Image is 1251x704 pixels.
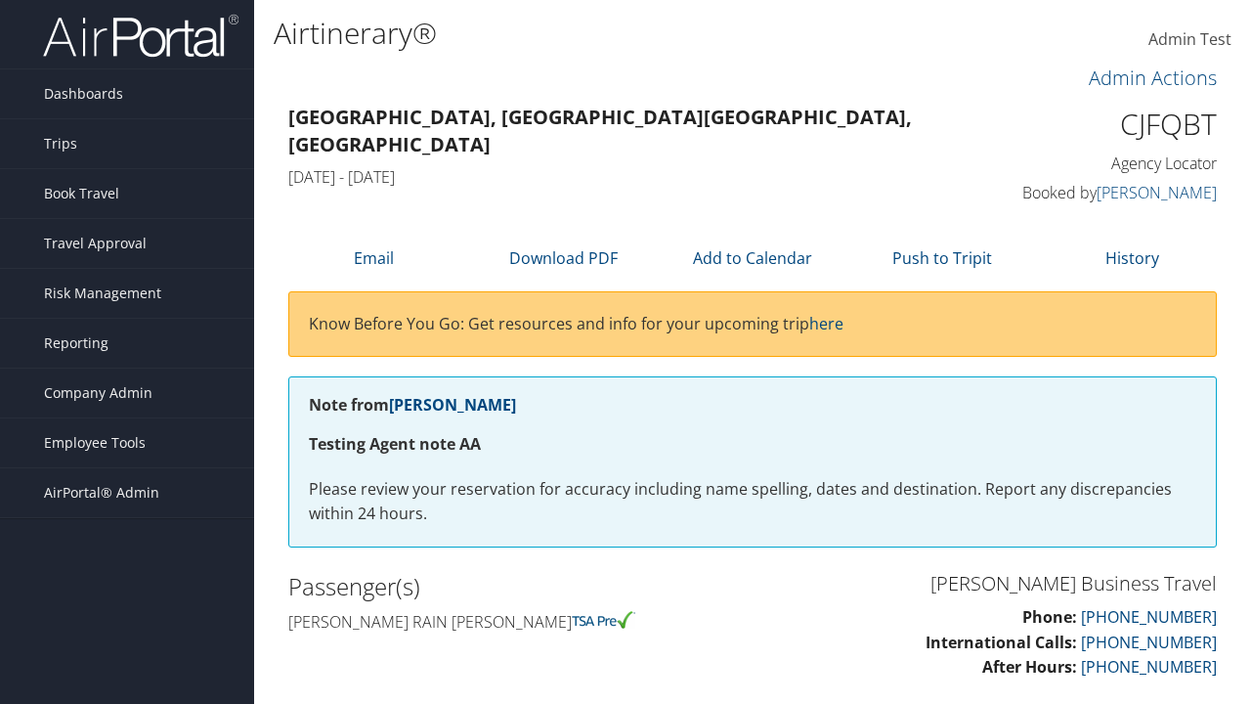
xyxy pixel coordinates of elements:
[44,468,159,517] span: AirPortal® Admin
[44,69,123,118] span: Dashboards
[44,418,146,467] span: Employee Tools
[44,319,108,368] span: Reporting
[309,394,516,416] strong: Note from
[1081,632,1217,653] a: [PHONE_NUMBER]
[288,570,738,603] h2: Passenger(s)
[288,166,977,188] h4: [DATE] - [DATE]
[809,313,843,334] a: here
[1148,28,1231,50] span: Admin Test
[44,219,147,268] span: Travel Approval
[354,247,394,269] a: Email
[288,611,738,633] h4: [PERSON_NAME] rain [PERSON_NAME]
[1081,606,1217,628] a: [PHONE_NUMBER]
[288,104,912,157] strong: [GEOGRAPHIC_DATA], [GEOGRAPHIC_DATA] [GEOGRAPHIC_DATA], [GEOGRAPHIC_DATA]
[1089,65,1217,91] a: Admin Actions
[44,269,161,318] span: Risk Management
[389,394,516,416] a: [PERSON_NAME]
[1022,606,1077,628] strong: Phone:
[309,312,1196,337] p: Know Before You Go: Get resources and info for your upcoming trip
[1007,182,1217,203] h4: Booked by
[44,119,77,168] span: Trips
[274,13,912,54] h1: Airtinerary®
[1105,247,1159,269] a: History
[309,433,481,455] strong: Testing Agent note AA
[1007,153,1217,174] h4: Agency Locator
[1148,10,1231,70] a: Admin Test
[572,611,635,629] img: tsa-precheck.png
[43,13,238,59] img: airportal-logo.png
[982,656,1077,678] strong: After Hours:
[44,369,152,418] span: Company Admin
[926,632,1077,653] strong: International Calls:
[309,477,1196,527] p: Please review your reservation for accuracy including name spelling, dates and destination. Repor...
[693,247,812,269] a: Add to Calendar
[1007,104,1217,145] h1: CJFQBT
[767,570,1217,597] h3: [PERSON_NAME] Business Travel
[1097,182,1217,203] a: [PERSON_NAME]
[1081,656,1217,678] a: [PHONE_NUMBER]
[892,247,992,269] a: Push to Tripit
[44,169,119,218] span: Book Travel
[509,247,618,269] a: Download PDF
